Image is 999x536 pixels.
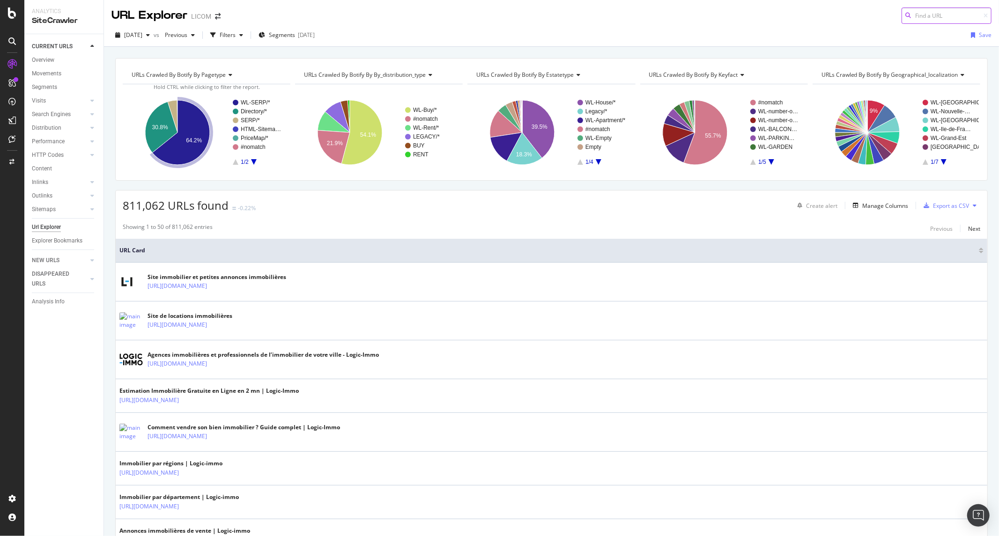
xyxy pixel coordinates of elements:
img: main image [119,274,134,289]
span: URLs Crawled By Botify By geographical_localization [821,71,958,79]
div: Estimation Immobilière Gratuite en Ligne en 2 mn | Logic-Immo [119,387,299,395]
div: LICOM [191,12,211,21]
a: Movements [32,69,97,79]
a: [URL][DOMAIN_NAME] [148,432,207,441]
h4: URLs Crawled By Botify By estatetype [474,67,627,82]
svg: A chart. [813,92,979,173]
span: URLs Crawled By Botify By pagetype [132,71,226,79]
button: [DATE] [111,28,154,43]
div: Sitemaps [32,205,56,214]
div: -0.22% [238,204,256,212]
text: WL-number-o… [758,108,798,115]
svg: A chart. [123,92,289,173]
text: 64.2% [186,137,202,144]
div: Inlinks [32,177,48,187]
text: #nomatch [585,126,610,132]
div: Export as CSV [933,202,969,210]
text: RENT [413,151,429,158]
div: Overview [32,55,54,65]
h4: URLs Crawled By Botify By geographical_localization [820,67,972,82]
button: Filters [207,28,247,43]
h4: URLs Crawled By Botify By by_distribution_type [302,67,454,82]
button: Save [967,28,992,43]
div: Agences immobilières et professionnels de l’immobilier de votre ville - Logic-Immo [148,351,379,359]
div: URL Explorer [111,7,187,23]
div: Immobilier par régions | Logic-immo [119,459,222,468]
a: Performance [32,137,88,147]
a: Analysis Info [32,297,97,307]
h4: URLs Crawled By Botify By keyfact [647,67,799,82]
text: SERP/* [241,117,260,124]
text: WL-Empty [585,135,612,141]
svg: A chart. [467,92,634,173]
img: main image [119,424,143,441]
text: WL-PARKIN… [758,135,795,141]
svg: A chart. [640,92,807,173]
div: Segments [32,82,57,92]
div: Site immobilier et petites annonces immobilières [148,273,286,281]
text: 39.5% [532,124,548,130]
text: WL-Buy/* [413,107,437,113]
a: CURRENT URLS [32,42,88,51]
text: WL-Nouvelle-… [931,108,970,115]
text: WL-Grand-Est [931,135,967,141]
div: CURRENT URLS [32,42,73,51]
button: Manage Columns [849,200,908,211]
div: Movements [32,69,61,79]
button: Next [968,223,980,234]
a: Overview [32,55,97,65]
div: NEW URLS [32,256,59,265]
div: Visits [32,96,46,106]
text: 1/4 [586,159,594,165]
a: Url Explorer [32,222,97,232]
span: 2025 Sep. 12th [124,31,142,39]
div: Analysis Info [32,297,65,307]
text: WL-Rent/* [413,125,439,131]
button: Previous [930,223,953,234]
span: 811,062 URLs found [123,198,229,213]
a: [URL][DOMAIN_NAME] [148,359,207,368]
div: arrow-right-arrow-left [215,13,221,20]
text: WL-BALCON… [758,126,797,132]
span: URL Card [119,246,977,255]
div: Filters [220,31,236,39]
div: Comment vendre son bien immobilier ? Guide complet | Logic-Immo [148,423,340,432]
text: 55.7% [705,132,721,139]
a: NEW URLS [32,256,88,265]
text: BUY [413,142,425,149]
img: Equal [232,207,236,210]
div: Search Engines [32,110,71,119]
a: [URL][DOMAIN_NAME] [119,468,179,477]
a: Search Engines [32,110,88,119]
a: Distribution [32,123,88,133]
button: Segments[DATE] [255,28,318,43]
text: WL-SERP/* [241,99,270,106]
div: SiteCrawler [32,15,96,26]
a: Sitemaps [32,205,88,214]
text: 9% [870,108,878,114]
text: 21.9% [327,140,343,147]
div: Outlinks [32,191,52,201]
text: PriceMap/* [241,135,268,141]
div: Open Intercom Messenger [967,504,990,527]
span: Segments [269,31,295,39]
div: Save [979,31,992,39]
text: [GEOGRAPHIC_DATA] [931,144,989,150]
text: WL-House/* [585,99,616,106]
img: main image [119,312,143,329]
text: #nomatch [413,116,438,122]
span: URLs Crawled By Botify By by_distribution_type [304,71,426,79]
div: Explorer Bookmarks [32,236,82,246]
div: Immobilier par département | Logic-immo [119,493,239,501]
div: [DATE] [298,31,315,39]
text: #nomatch [758,99,783,106]
input: Find a URL [902,7,992,24]
a: DISAPPEARED URLS [32,269,88,289]
button: Export as CSV [920,198,969,213]
text: 30.8% [152,124,168,131]
text: WL-Apartment/* [585,117,626,124]
div: Content [32,164,52,174]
